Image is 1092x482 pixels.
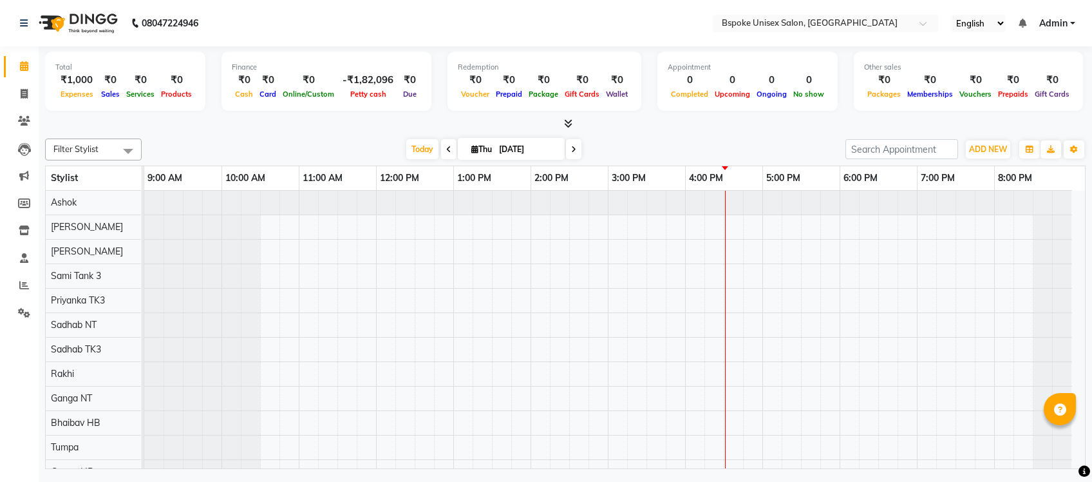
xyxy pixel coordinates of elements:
[458,73,493,88] div: ₹0
[525,73,561,88] div: ₹0
[904,73,956,88] div: ₹0
[956,90,995,99] span: Vouchers
[256,90,279,99] span: Card
[158,73,195,88] div: ₹0
[753,73,790,88] div: 0
[98,90,123,99] span: Sales
[790,73,827,88] div: 0
[458,62,631,73] div: Redemption
[711,73,753,88] div: 0
[158,90,195,99] span: Products
[668,62,827,73] div: Appointment
[279,90,337,99] span: Online/Custom
[51,441,79,453] span: Tumpa
[995,169,1035,188] a: 8:00 PM
[51,417,100,429] span: Bhaibav HB
[845,139,958,159] input: Search Appointment
[561,73,603,88] div: ₹0
[406,139,438,159] span: Today
[123,90,158,99] span: Services
[763,169,804,188] a: 5:00 PM
[561,90,603,99] span: Gift Cards
[51,392,92,404] span: Ganga NT
[1031,90,1073,99] span: Gift Cards
[399,73,421,88] div: ₹0
[55,62,195,73] div: Total
[55,73,98,88] div: ₹1,000
[493,73,525,88] div: ₹0
[33,5,121,41] img: logo
[864,73,904,88] div: ₹0
[840,169,881,188] a: 6:00 PM
[51,172,78,184] span: Stylist
[608,169,649,188] a: 3:00 PM
[468,144,495,154] span: Thu
[495,140,560,159] input: 2025-09-04
[458,90,493,99] span: Voucher
[603,90,631,99] span: Wallet
[668,90,711,99] span: Completed
[232,73,256,88] div: ₹0
[864,62,1073,73] div: Other sales
[790,90,827,99] span: No show
[995,90,1031,99] span: Prepaids
[51,343,101,355] span: Sadhab TK3
[969,144,1007,154] span: ADD NEW
[51,319,97,331] span: Sadhab NT
[347,90,390,99] span: Petty cash
[232,90,256,99] span: Cash
[668,73,711,88] div: 0
[51,270,101,282] span: Sami Tank 3
[232,62,421,73] div: Finance
[279,73,337,88] div: ₹0
[1039,17,1068,30] span: Admin
[753,90,790,99] span: Ongoing
[531,169,572,188] a: 2:00 PM
[51,197,77,208] span: Ashok
[918,169,958,188] a: 7:00 PM
[493,90,525,99] span: Prepaid
[123,73,158,88] div: ₹0
[377,169,422,188] a: 12:00 PM
[603,73,631,88] div: ₹0
[299,169,346,188] a: 11:00 AM
[864,90,904,99] span: Packages
[711,90,753,99] span: Upcoming
[51,466,94,477] span: Ganga HB
[53,144,99,154] span: Filter Stylist
[144,169,185,188] a: 9:00 AM
[400,90,420,99] span: Due
[1031,73,1073,88] div: ₹0
[525,90,561,99] span: Package
[686,169,726,188] a: 4:00 PM
[51,221,123,233] span: [PERSON_NAME]
[57,90,97,99] span: Expenses
[337,73,399,88] div: -₹1,82,096
[904,90,956,99] span: Memberships
[256,73,279,88] div: ₹0
[222,169,268,188] a: 10:00 AM
[98,73,123,88] div: ₹0
[454,169,494,188] a: 1:00 PM
[51,368,74,380] span: Rakhi
[51,246,123,257] span: [PERSON_NAME]
[995,73,1031,88] div: ₹0
[956,73,995,88] div: ₹0
[51,294,105,306] span: Priyanka TK3
[966,140,1010,159] button: ADD NEW
[142,5,198,41] b: 08047224946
